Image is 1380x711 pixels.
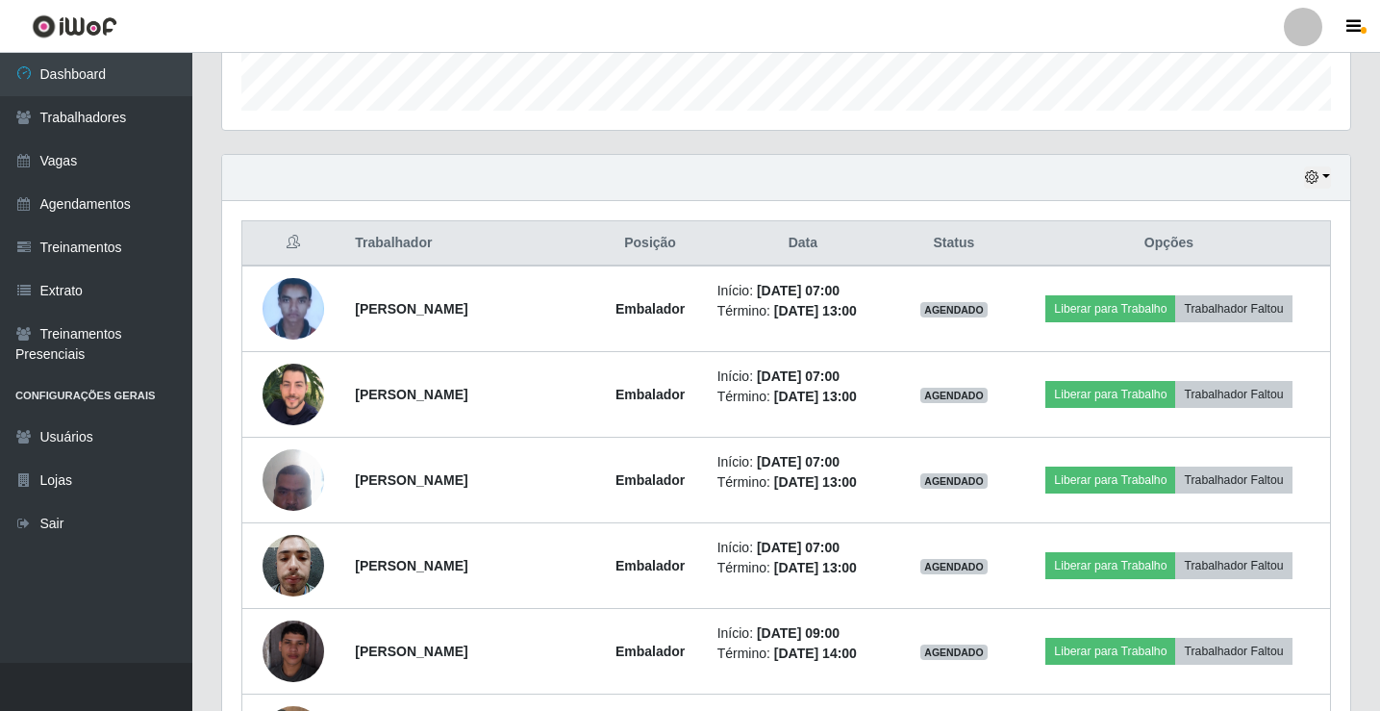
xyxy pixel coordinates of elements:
[1175,381,1292,408] button: Trabalhador Faltou
[1008,221,1331,267] th: Opções
[774,389,857,404] time: [DATE] 13:00
[757,540,840,555] time: [DATE] 07:00
[920,559,988,574] span: AGENDADO
[774,646,857,661] time: [DATE] 14:00
[920,645,988,660] span: AGENDADO
[900,221,1008,267] th: Status
[717,281,889,301] li: Início:
[355,472,467,488] strong: [PERSON_NAME]
[595,221,706,267] th: Posição
[757,368,840,384] time: [DATE] 07:00
[263,356,324,432] img: 1683118670739.jpeg
[1045,381,1175,408] button: Liberar para Trabalho
[717,472,889,493] li: Término:
[263,621,324,682] img: 1692486296584.jpeg
[717,387,889,407] li: Término:
[757,625,840,641] time: [DATE] 09:00
[757,454,840,470] time: [DATE] 07:00
[774,560,857,575] time: [DATE] 13:00
[774,474,857,490] time: [DATE] 13:00
[615,472,685,488] strong: Embalador
[1175,295,1292,322] button: Trabalhador Faltou
[615,301,685,317] strong: Embalador
[717,367,889,387] li: Início:
[1175,467,1292,494] button: Trabalhador Faltou
[32,14,117,38] img: CoreUI Logo
[717,558,889,578] li: Término:
[355,644,467,659] strong: [PERSON_NAME]
[355,301,467,317] strong: [PERSON_NAME]
[1175,552,1292,579] button: Trabalhador Faltou
[757,283,840,298] time: [DATE] 07:00
[263,524,324,606] img: 1742686144384.jpeg
[615,387,685,402] strong: Embalador
[263,439,324,521] img: 1722619557508.jpeg
[1045,467,1175,494] button: Liberar para Trabalho
[774,303,857,318] time: [DATE] 13:00
[717,452,889,472] li: Início:
[1045,638,1175,665] button: Liberar para Trabalho
[717,623,889,644] li: Início:
[706,221,900,267] th: Data
[717,538,889,558] li: Início:
[717,301,889,321] li: Término:
[263,269,324,349] img: 1673386012464.jpeg
[343,221,594,267] th: Trabalhador
[1045,295,1175,322] button: Liberar para Trabalho
[920,302,988,317] span: AGENDADO
[615,558,685,573] strong: Embalador
[355,558,467,573] strong: [PERSON_NAME]
[615,644,685,659] strong: Embalador
[355,387,467,402] strong: [PERSON_NAME]
[920,388,988,403] span: AGENDADO
[1175,638,1292,665] button: Trabalhador Faltou
[717,644,889,664] li: Término:
[1045,552,1175,579] button: Liberar para Trabalho
[920,473,988,489] span: AGENDADO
